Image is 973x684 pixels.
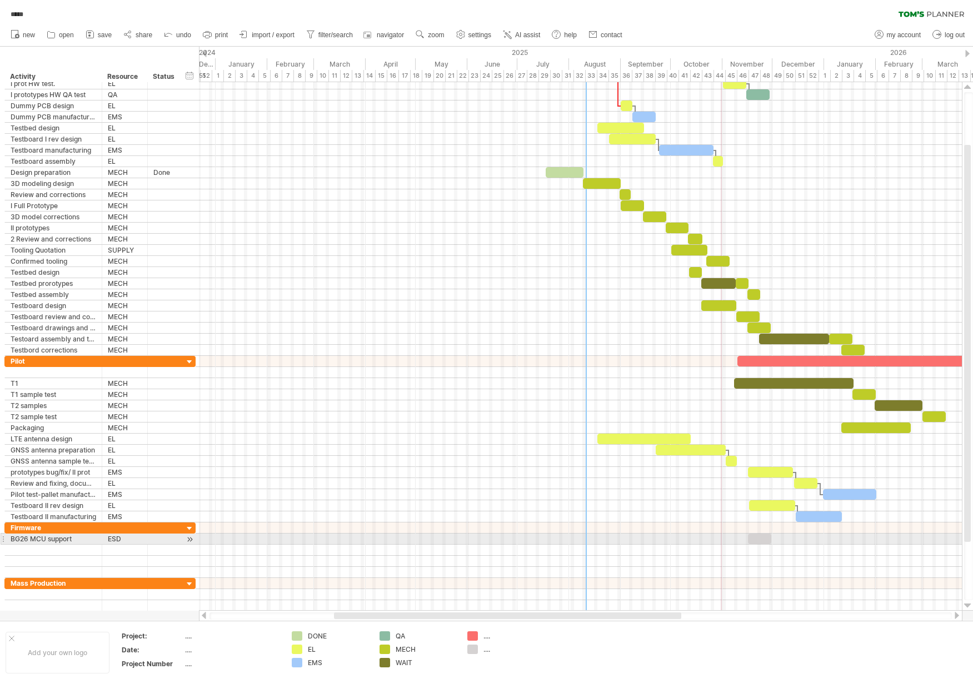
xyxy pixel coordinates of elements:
[796,70,807,82] div: 51
[176,31,191,39] span: undo
[924,70,936,82] div: 10
[492,70,504,82] div: 25
[153,71,177,82] div: Status
[377,31,404,39] span: navigator
[352,70,364,82] div: 13
[549,28,580,42] a: help
[726,70,737,82] div: 45
[945,31,965,39] span: log out
[889,70,901,82] div: 7
[11,267,96,278] div: Testbed design
[481,70,492,82] div: 24
[396,631,456,641] div: QA
[108,156,142,167] div: EL
[108,278,142,289] div: MECH
[11,534,96,544] div: BG26 MCU support
[11,334,96,344] div: Testoard assembly and testing
[108,145,142,155] div: EMS
[11,511,96,522] div: Testboard II manufacturing
[294,70,306,82] div: 8
[201,70,212,82] div: 52
[11,378,96,389] div: T1
[11,156,96,167] div: Testboard assembly
[632,70,644,82] div: 37
[224,70,236,82] div: 2
[483,631,544,641] div: ....
[621,58,671,70] div: September 2025
[308,631,368,641] div: DONE
[318,31,353,39] span: filter/search
[108,534,142,544] div: ESD
[108,323,142,333] div: MECH
[271,70,282,82] div: 6
[11,112,96,122] div: Dummy PCB manufacturing
[842,70,854,82] div: 3
[11,522,96,533] div: Firmware
[122,659,183,668] div: Project Number
[702,70,714,82] div: 43
[428,31,444,39] span: zoom
[11,356,96,366] div: Pilot
[656,70,667,82] div: 39
[108,200,142,211] div: MECH
[396,645,456,654] div: MECH
[11,100,96,111] div: Dummy PCB design
[399,70,411,82] div: 17
[108,511,142,522] div: EMS
[185,645,278,655] div: ....
[551,70,562,82] div: 30
[341,70,352,82] div: 12
[108,489,142,500] div: EMS
[108,89,142,100] div: QA
[500,28,543,42] a: AI assist
[11,467,96,477] div: prototypes bug/fix/ II prot
[609,70,621,82] div: 35
[411,70,422,82] div: 18
[517,58,569,70] div: July 2025
[108,167,142,178] div: MECH
[722,58,772,70] div: November 2025
[6,632,109,673] div: Add your own logo
[366,58,416,70] div: April 2025
[267,58,314,70] div: February 2025
[854,70,866,82] div: 4
[200,28,231,42] a: print
[807,70,819,82] div: 52
[317,70,329,82] div: 10
[108,245,142,255] div: SUPPLY
[912,70,924,82] div: 9
[303,28,356,42] a: filter/search
[121,28,156,42] a: share
[11,145,96,155] div: Testboard manufacturing
[108,212,142,222] div: MECH
[819,70,831,82] div: 1
[329,70,341,82] div: 11
[108,467,142,477] div: EMS
[586,28,626,42] a: contact
[11,123,96,133] div: Testbed design
[11,578,96,589] div: Mass Production
[108,411,142,422] div: MECH
[11,456,96,466] div: GNSS antenna sample testing for MP
[10,71,96,82] div: Activity
[574,70,586,82] div: 32
[108,389,142,400] div: MECH
[422,70,434,82] div: 19
[936,70,947,82] div: 11
[108,500,142,511] div: EL
[872,28,924,42] a: my account
[259,70,271,82] div: 5
[621,70,632,82] div: 36
[679,70,691,82] div: 41
[376,70,387,82] div: 15
[11,200,96,211] div: I Full Prototype
[161,28,194,42] a: undo
[564,31,577,39] span: help
[184,534,195,545] div: scroll to activity
[11,311,96,322] div: Testboard review and corrections
[11,478,96,489] div: Review and fixing, documentation
[212,70,224,82] div: 1
[434,70,446,82] div: 20
[11,189,96,200] div: Review and corrections
[644,70,656,82] div: 38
